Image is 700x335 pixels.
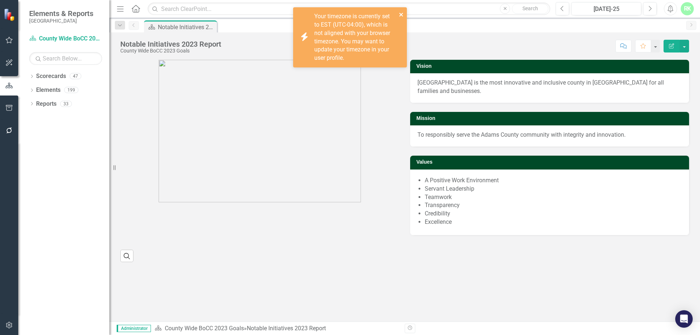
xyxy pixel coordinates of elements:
h3: Vision [416,63,685,69]
a: Elements [36,86,61,94]
button: RK [681,2,694,15]
img: ClearPoint Strategy [4,8,16,21]
li: Credibility [425,210,682,218]
p: To responsibly serve the Adams County community with integrity and innovation. [417,131,682,139]
div: 199 [64,87,78,93]
h3: Values [416,159,685,165]
div: 33 [60,101,72,107]
p: [GEOGRAPHIC_DATA] is the most innovative and inclusive county in [GEOGRAPHIC_DATA] for all famili... [417,79,682,96]
a: Reports [36,100,57,108]
li: Excellence [425,218,682,226]
li: A Positive Work Environment [425,176,682,185]
div: [DATE]-25 [574,5,639,13]
li: Teamwork [425,193,682,202]
li: Transparency [425,201,682,210]
a: County Wide BoCC 2023 Goals [29,35,102,43]
input: Search Below... [29,52,102,65]
img: AdamsCo_logo_rgb.png [159,60,361,202]
button: close [399,10,404,19]
div: Notable Initiatives 2023 Report [247,325,326,332]
small: [GEOGRAPHIC_DATA] [29,18,93,24]
span: Administrator [117,325,151,332]
a: County Wide BoCC 2023 Goals [165,325,244,332]
button: Search [512,4,548,14]
h3: Mission [416,116,685,121]
button: [DATE]-25 [571,2,641,15]
div: Notable Initiatives 2023 Report [158,23,215,32]
span: Search [522,5,538,11]
div: Your timezone is currently set to EST (UTC-04:00), which is not aligned with your browser timezon... [314,12,397,62]
li: Servant Leadership [425,185,682,193]
div: Notable Initiatives 2023 Report [120,40,221,48]
div: 47 [70,73,81,79]
input: Search ClearPoint... [148,3,550,15]
div: » [155,324,399,333]
span: Elements & Reports [29,9,93,18]
div: Open Intercom Messenger [675,310,693,328]
a: Scorecards [36,72,66,81]
div: County Wide BoCC 2023 Goals [120,48,221,54]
